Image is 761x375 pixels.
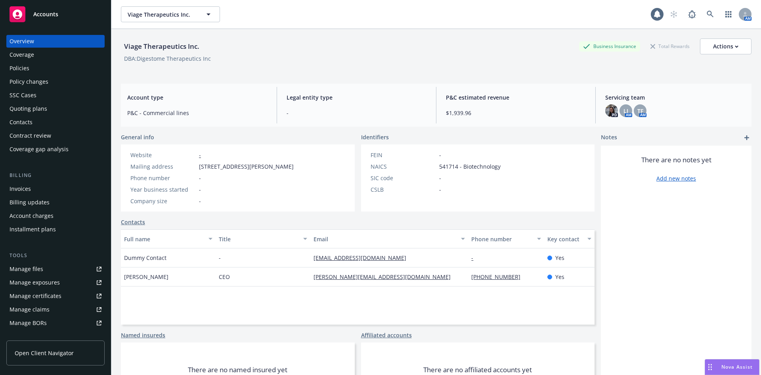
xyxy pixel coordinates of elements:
div: Phone number [130,174,196,182]
div: Policy changes [10,75,48,88]
span: - [439,151,441,159]
div: Billing [6,171,105,179]
button: Full name [121,229,216,248]
span: - [199,174,201,182]
div: Manage files [10,263,43,275]
span: Accounts [33,11,58,17]
div: Phone number [471,235,532,243]
div: Installment plans [10,223,56,236]
a: SSC Cases [6,89,105,102]
div: Full name [124,235,204,243]
a: [EMAIL_ADDRESS][DOMAIN_NAME] [314,254,413,262]
span: - [287,109,426,117]
span: Legal entity type [287,93,426,102]
a: Manage BORs [6,317,105,329]
a: Start snowing [666,6,682,22]
button: Nova Assist [705,359,759,375]
a: Billing updates [6,196,105,209]
div: Business Insurance [579,41,640,51]
button: Title [216,229,310,248]
div: Manage certificates [10,290,61,302]
a: Manage certificates [6,290,105,302]
button: Actions [700,38,751,54]
span: Servicing team [605,93,745,102]
span: Nova Assist [721,363,753,370]
a: Report a Bug [684,6,700,22]
div: Contract review [10,129,51,142]
a: Invoices [6,183,105,195]
a: [PHONE_NUMBER] [471,273,527,281]
span: - [439,174,441,182]
button: Email [310,229,468,248]
span: LI [623,107,628,115]
a: Coverage gap analysis [6,143,105,156]
a: Policies [6,62,105,75]
div: DBA: Digestome Therapeutics Inc [124,54,211,63]
a: Contacts [6,116,105,129]
span: 541714 - Biotechnology [439,162,501,171]
a: Add new notes [656,174,696,183]
span: TF [637,107,643,115]
a: Policy changes [6,75,105,88]
span: - [199,185,201,194]
div: Policies [10,62,29,75]
div: Actions [713,39,738,54]
span: $1,939.96 [446,109,586,117]
span: Yes [555,273,564,281]
a: Contract review [6,129,105,142]
div: Website [130,151,196,159]
a: Summary of insurance [6,330,105,343]
a: Switch app [721,6,736,22]
div: Company size [130,197,196,205]
a: Coverage [6,48,105,61]
a: Named insureds [121,331,165,339]
span: Yes [555,254,564,262]
a: - [471,254,480,262]
span: Notes [601,133,617,142]
a: add [742,133,751,142]
div: Total Rewards [646,41,694,51]
span: [STREET_ADDRESS][PERSON_NAME] [199,162,294,171]
a: Manage files [6,263,105,275]
a: Installment plans [6,223,105,236]
span: [PERSON_NAME] [124,273,168,281]
button: Phone number [468,229,544,248]
a: Quoting plans [6,102,105,115]
a: Overview [6,35,105,48]
span: There are no named insured yet [188,365,287,375]
div: Email [314,235,456,243]
img: photo [605,104,618,117]
div: Coverage gap analysis [10,143,69,156]
span: Account type [127,93,267,102]
span: Viage Therapeutics Inc. [128,10,196,19]
span: - [199,197,201,205]
div: Tools [6,252,105,260]
span: There are no affiliated accounts yet [423,365,532,375]
button: Key contact [544,229,595,248]
a: Account charges [6,210,105,222]
span: There are no notes yet [641,155,711,165]
span: CEO [219,273,230,281]
div: Invoices [10,183,31,195]
div: NAICS [371,162,436,171]
span: Manage exposures [6,276,105,289]
div: Year business started [130,185,196,194]
div: Manage claims [10,303,50,316]
div: Title [219,235,298,243]
div: Manage exposures [10,276,60,289]
button: Viage Therapeutics Inc. [121,6,220,22]
a: Accounts [6,3,105,25]
span: Identifiers [361,133,389,141]
a: Contacts [121,218,145,226]
div: Mailing address [130,162,196,171]
div: Account charges [10,210,54,222]
span: - [219,254,221,262]
div: Viage Therapeutics Inc. [121,41,203,52]
a: [PERSON_NAME][EMAIL_ADDRESS][DOMAIN_NAME] [314,273,457,281]
div: Summary of insurance [10,330,70,343]
div: SSC Cases [10,89,36,102]
div: Billing updates [10,196,50,209]
span: P&C - Commercial lines [127,109,267,117]
div: SIC code [371,174,436,182]
div: Key contact [547,235,583,243]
